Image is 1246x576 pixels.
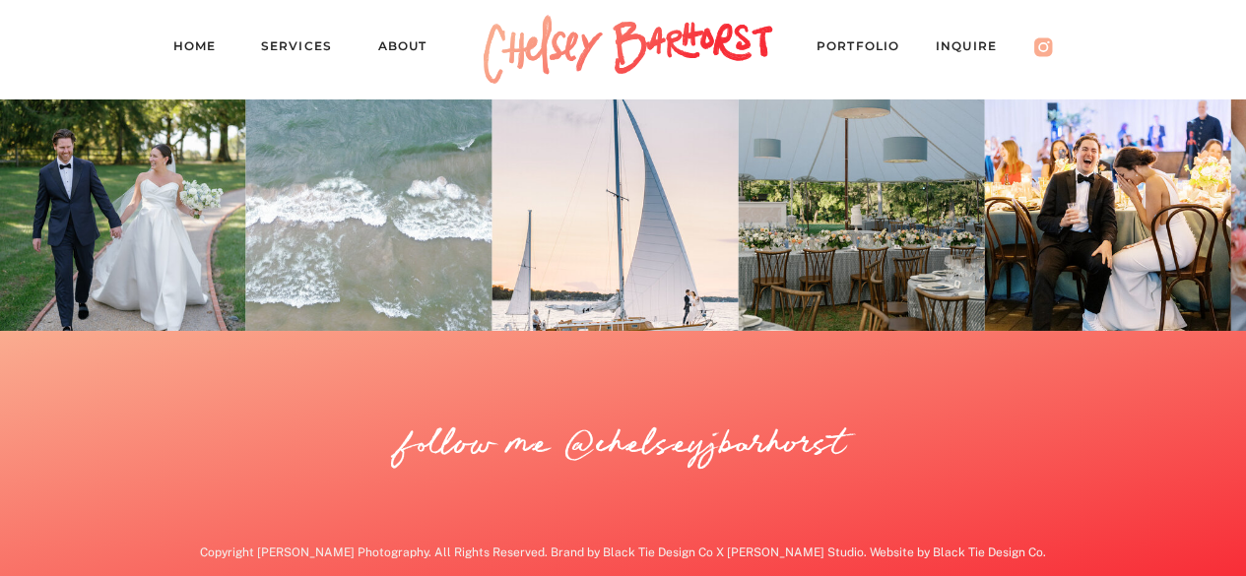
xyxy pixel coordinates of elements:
[984,85,1230,331] img: Reception-84_websize
[245,85,492,331] img: Chelsey_Barhorst_Photography-16
[378,35,446,63] a: About
[401,416,846,474] a: follow me @chelseyjbarhorst
[817,35,919,63] a: PORTFOLIO
[127,544,1120,569] a: Copyright [PERSON_NAME] Photography. All Rights Reserved. Brand by Black Tie Design Co X [PERSON_...
[936,35,1016,63] a: Inquire
[261,35,350,63] a: Services
[738,85,984,331] img: Caroline+Connor-12
[492,85,738,331] img: chicago engagement session (12 of 12)
[173,35,232,63] a: Home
